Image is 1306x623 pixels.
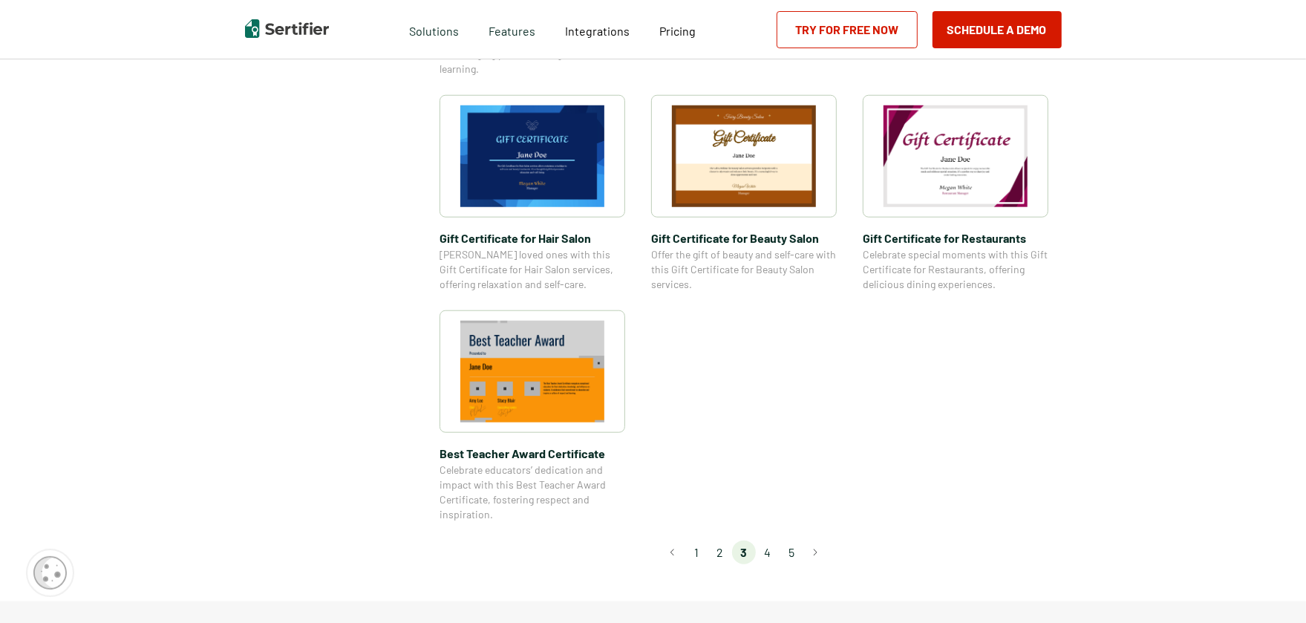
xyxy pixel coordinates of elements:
[440,463,625,522] span: Celebrate educators’ dedication and impact with this Best Teacher Award Certificate, fostering re...
[440,247,625,292] span: [PERSON_NAME] loved ones with this Gift Certificate for Hair Salon services, offering relaxation ...
[659,24,696,38] span: Pricing
[33,556,67,590] img: Cookie Popup Icon
[780,541,803,564] li: page 5
[1232,552,1306,623] iframe: Chat Widget
[732,541,756,564] li: page 3
[933,11,1062,48] button: Schedule a Demo
[440,310,625,522] a: Best Teacher Award Certificate​Best Teacher Award Certificate​Celebrate educators’ dedication and...
[659,20,696,39] a: Pricing
[651,95,837,292] a: Gift Certificate​ for Beauty SalonGift Certificate​ for Beauty SalonOffer the gift of beauty and ...
[440,229,625,247] span: Gift Certificate​ for Hair Salon
[651,247,837,292] span: Offer the gift of beauty and self-care with this Gift Certificate for Beauty Salon services.
[672,105,816,207] img: Gift Certificate​ for Beauty Salon
[863,229,1048,247] span: Gift Certificate​ for Restaurants
[460,321,604,423] img: Best Teacher Award Certificate​
[863,95,1048,292] a: Gift Certificate​ for RestaurantsGift Certificate​ for RestaurantsCelebrate special moments with ...
[803,541,827,564] button: Go to next page
[651,229,837,247] span: Gift Certificate​ for Beauty Salon
[440,444,625,463] span: Best Teacher Award Certificate​
[489,20,535,39] span: Features
[756,541,780,564] li: page 4
[565,20,630,39] a: Integrations
[409,20,459,39] span: Solutions
[460,105,604,207] img: Gift Certificate​ for Hair Salon
[777,11,918,48] a: Try for Free Now
[440,95,625,292] a: Gift Certificate​ for Hair SalonGift Certificate​ for Hair Salon[PERSON_NAME] loved ones with thi...
[685,541,708,564] li: page 1
[863,247,1048,292] span: Celebrate special moments with this Gift Certificate for Restaurants, offering delicious dining e...
[661,541,685,564] button: Go to previous page
[708,541,732,564] li: page 2
[884,105,1028,207] img: Gift Certificate​ for Restaurants
[565,24,630,38] span: Integrations
[245,19,329,38] img: Sertifier | Digital Credentialing Platform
